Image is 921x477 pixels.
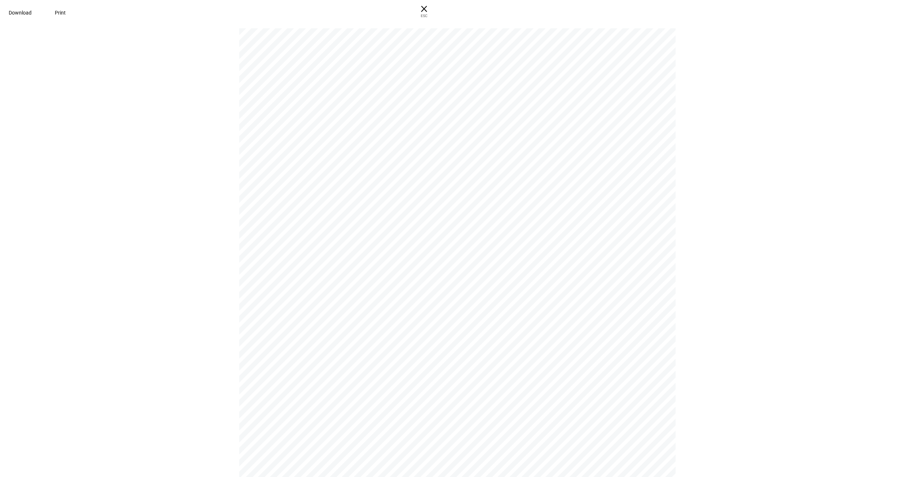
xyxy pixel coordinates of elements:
[55,10,66,16] span: Print
[412,8,436,19] span: ESC
[491,48,606,53] span: [PERSON_NAME] Ttee 8465 | Portfolio Report
[46,5,74,20] button: Print
[9,10,32,16] span: Download
[396,310,481,321] span: [PERSON_NAME]
[334,332,505,353] span: [PERSON_NAME]
[619,48,653,53] a: https://www.ethic.com/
